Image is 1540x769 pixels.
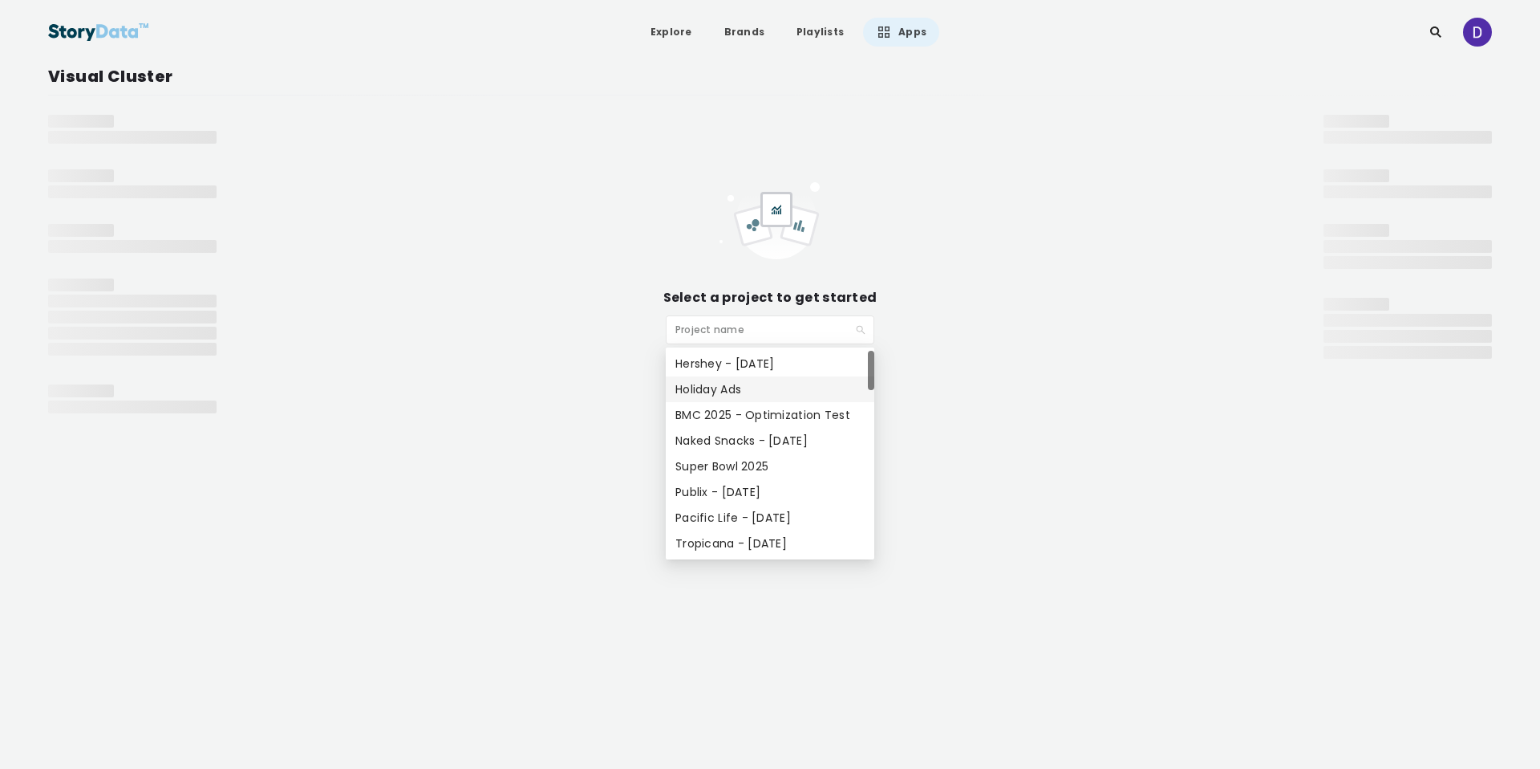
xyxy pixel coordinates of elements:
div: Holiday Ads [675,380,865,398]
div: Naked Snacks - Feb 2025 [666,428,874,454]
a: Apps [863,18,939,47]
div: Pacific Life - Dec 2024 [666,505,874,531]
div: Naked Snacks - [DATE] [675,432,865,450]
div: Tropicana - [DATE] [675,535,865,552]
div: Visual Cluster [48,64,1492,88]
div: Publix - [DATE] [675,483,865,501]
img: StoryData Logo [48,18,149,47]
a: Brands [711,18,777,47]
a: Playlists [784,18,857,47]
div: Publix - Feb 2025 [666,479,874,505]
div: Holiday Ads [666,376,874,402]
div: Tropicana - Dec 2024 [666,531,874,556]
div: Select a project to get started [663,288,877,307]
div: Hershey - Mar 2025 [666,351,874,376]
div: BMC 2025 - Optimization Test [666,402,874,428]
div: Pacific Life - [DATE] [675,509,865,527]
div: Super Bowl 2025 [666,454,874,479]
div: BMC 2025 - Optimization Test [675,406,865,424]
img: ACg8ocKzwPDiA-G5ZA1Mflw8LOlJAqwuiocHy5HQ8yAWPW50gy9RiA=s96-c [1463,18,1492,47]
div: Hershey - [DATE] [675,355,865,372]
img: empty_project-ae3004c6.svg [719,179,821,259]
a: Explore [638,18,705,47]
div: Super Bowl 2025 [675,458,865,475]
